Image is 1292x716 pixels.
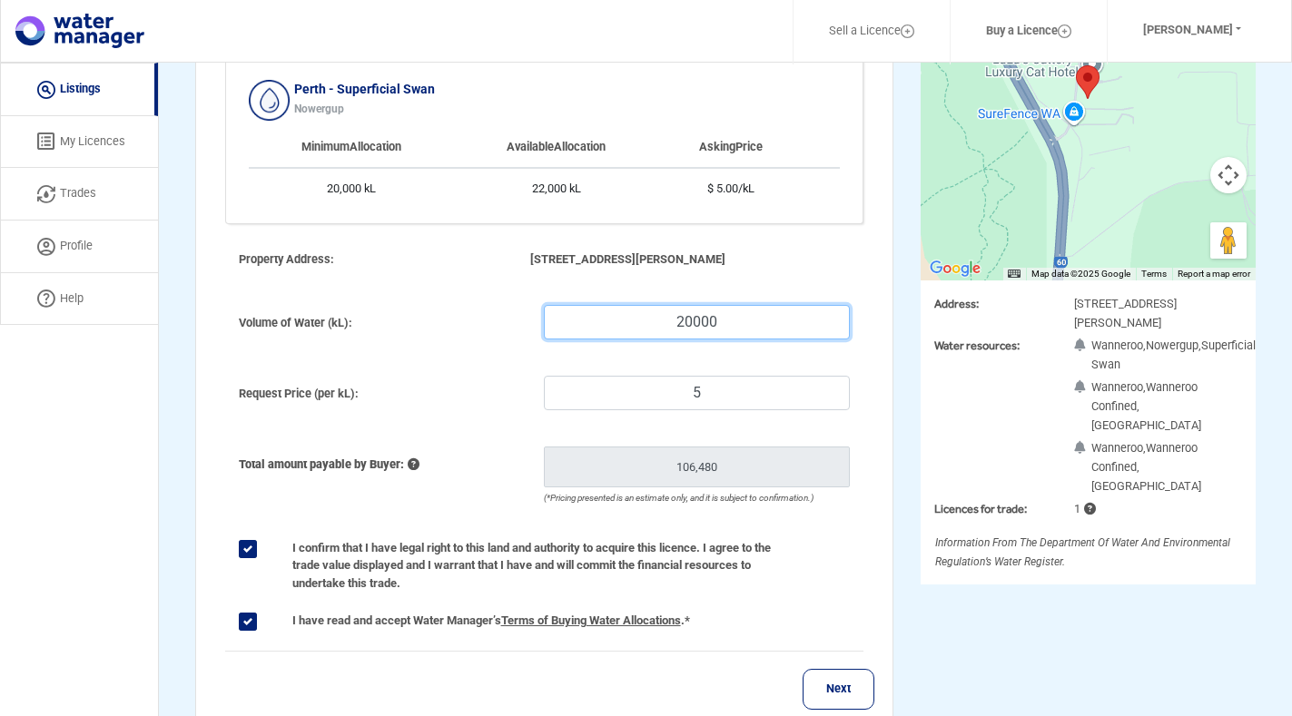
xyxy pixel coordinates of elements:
th: Available [454,127,658,168]
span: Information from the Department of Water and Environmental Regulation’s Water Register. [935,536,1230,568]
img: Layer_1.svg [901,25,914,38]
button: Map camera controls [1210,157,1247,193]
span: [STREET_ADDRESS][PERSON_NAME] [530,252,725,266]
th: Minimum [249,127,454,168]
span: [GEOGRAPHIC_DATA] [1091,418,1201,432]
label: I confirm that I have legal right to this land and authority to acquire this licence. I agree to ... [292,533,797,599]
span: Nowergup, [1146,338,1201,352]
td: $ 5.00/kL [658,168,803,209]
a: Buy a Licence [962,10,1095,53]
h3: Address: [934,297,1089,310]
img: Group_47@new.png [249,80,290,121]
span: Wanneroo, [1091,338,1146,352]
span: Map data ©2025 Google [1031,269,1130,279]
label: Request Price (per kL): [239,376,359,408]
a: Terms (opens in new tab) [1141,269,1167,279]
img: logo.svg [15,14,144,48]
h3: Water resources: [934,338,1089,352]
td: 22,000 kL [454,168,658,209]
span: Allocation [350,140,401,153]
img: help icon [37,289,55,308]
img: Profile Icon [37,238,55,256]
b: Nowergup [294,103,344,115]
label: I have read and accept Water Manager’s .* [292,605,690,636]
a: Report a map error [1178,269,1250,279]
span: [STREET_ADDRESS][PERSON_NAME] [1074,297,1177,329]
button: [PERSON_NAME] [1119,10,1265,51]
a: Terms of Buying Water Allocations [501,613,681,627]
a: Sell a Licence [805,10,938,53]
button: Drag Pegman onto the map to open Street View [1210,222,1247,259]
span: [GEOGRAPHIC_DATA] [1091,479,1201,493]
button: Next [803,669,874,710]
span: (*Pricing presented is an estimate only, and it is subject to confirmation.) [544,493,814,503]
td: 20,000 kL [249,168,454,209]
span: 1 [1074,502,1096,515]
h3: Licences for trade: [934,502,1089,515]
span: Asking [699,140,735,153]
img: licenses icon [37,132,55,151]
b: Total amount payable by Buyer: [239,457,404,471]
th: Price [658,127,803,168]
span: Wanneroo, [1091,441,1146,455]
a: Open this area in Google Maps (opens a new window) [925,257,985,280]
img: trade icon [37,185,55,203]
span: Property Address: [239,246,334,272]
span: Wanneroo, [1091,380,1146,394]
img: Google [925,257,985,280]
img: Layer_1.svg [1058,25,1071,38]
span: Allocation [554,140,606,153]
img: listing icon [37,81,55,99]
button: Keyboard shortcuts [1008,268,1021,280]
label: Volume of Water (kL): [239,305,352,338]
b: Perth - Superficial Swan [294,82,435,96]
